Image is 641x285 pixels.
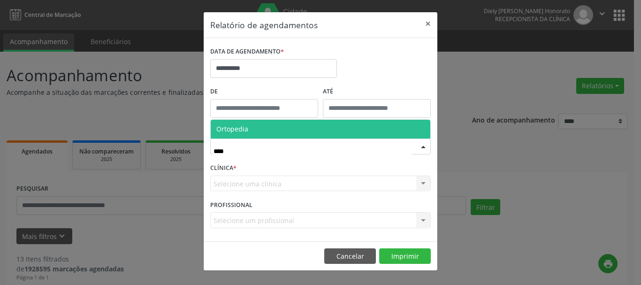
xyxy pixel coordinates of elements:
label: DATA DE AGENDAMENTO [210,45,284,59]
label: ATÉ [323,85,431,99]
button: Close [419,12,437,35]
h5: Relatório de agendamentos [210,19,318,31]
label: PROFISSIONAL [210,198,252,212]
label: CLÍNICA [210,161,237,176]
button: Imprimir [379,248,431,264]
button: Cancelar [324,248,376,264]
label: De [210,85,318,99]
span: Ortopedia [216,124,248,133]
